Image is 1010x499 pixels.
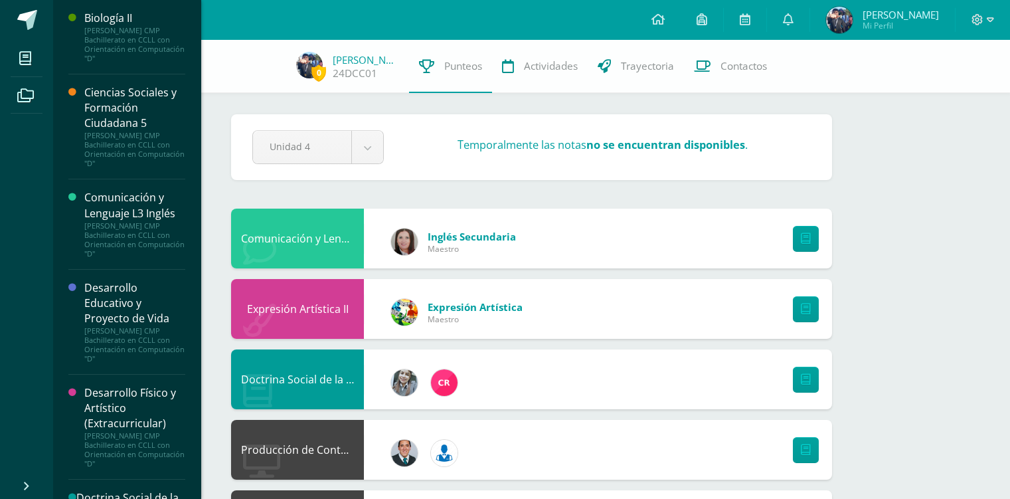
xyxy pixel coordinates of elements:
[826,7,853,33] img: b6b365b4af654ad970a780ec0721cded.png
[431,369,458,396] img: 866c3f3dc5f3efb798120d7ad13644d9.png
[84,11,185,26] div: Biología II
[621,59,674,73] span: Trayectoria
[586,137,745,152] strong: no se encuentran disponibles
[863,8,939,21] span: [PERSON_NAME]
[84,190,185,221] div: Comunicación y Lenguaje L3 Inglés
[84,326,185,363] div: [PERSON_NAME] CMP Bachillerato en CCLL con Orientación en Computación "D"
[391,229,418,255] img: 8af0450cf43d44e38c4a1497329761f3.png
[431,440,458,466] img: 6ed6846fa57649245178fca9fc9a58dd.png
[84,190,185,258] a: Comunicación y Lenguaje L3 Inglés[PERSON_NAME] CMP Bachillerato en CCLL con Orientación en Comput...
[296,52,323,78] img: b6b365b4af654ad970a780ec0721cded.png
[863,20,939,31] span: Mi Perfil
[84,85,185,131] div: Ciencias Sociales y Formación Ciudadana 5
[84,26,185,63] div: [PERSON_NAME] CMP Bachillerato en CCLL con Orientación en Computación "D"
[524,59,578,73] span: Actividades
[458,137,748,152] h3: Temporalmente las notas .
[231,349,364,409] div: Doctrina Social de la Iglesia
[684,40,777,93] a: Contactos
[231,209,364,268] div: Comunicación y Lenguaje L3 Inglés
[84,385,185,431] div: Desarrollo Físico y Artístico (Extracurricular)
[84,280,185,326] div: Desarrollo Educativo y Proyecto de Vida
[428,314,523,325] span: Maestro
[84,431,185,468] div: [PERSON_NAME] CMP Bachillerato en CCLL con Orientación en Computación "D"
[428,243,516,254] span: Maestro
[391,440,418,466] img: 2306758994b507d40baaa54be1d4aa7e.png
[444,59,482,73] span: Punteos
[391,369,418,396] img: cba4c69ace659ae4cf02a5761d9a2473.png
[391,299,418,326] img: 159e24a6ecedfdf8f489544946a573f0.png
[84,85,185,168] a: Ciencias Sociales y Formación Ciudadana 5[PERSON_NAME] CMP Bachillerato en CCLL con Orientación e...
[84,221,185,258] div: [PERSON_NAME] CMP Bachillerato en CCLL con Orientación en Computación "D"
[231,279,364,339] div: Expresión Artística II
[428,300,523,314] span: Expresión Artística
[253,131,383,163] a: Unidad 4
[720,59,767,73] span: Contactos
[84,385,185,468] a: Desarrollo Físico y Artístico (Extracurricular)[PERSON_NAME] CMP Bachillerato en CCLL con Orienta...
[84,11,185,63] a: Biología II[PERSON_NAME] CMP Bachillerato en CCLL con Orientación en Computación "D"
[270,131,335,162] span: Unidad 4
[492,40,588,93] a: Actividades
[428,230,516,243] span: Inglés Secundaria
[333,53,399,66] a: [PERSON_NAME]
[333,66,377,80] a: 24DCC01
[84,280,185,363] a: Desarrollo Educativo y Proyecto de Vida[PERSON_NAME] CMP Bachillerato en CCLL con Orientación en ...
[588,40,684,93] a: Trayectoria
[231,420,364,480] div: Producción de Contenidos Digitales
[311,64,326,81] span: 0
[84,131,185,168] div: [PERSON_NAME] CMP Bachillerato en CCLL con Orientación en Computación "D"
[409,40,492,93] a: Punteos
